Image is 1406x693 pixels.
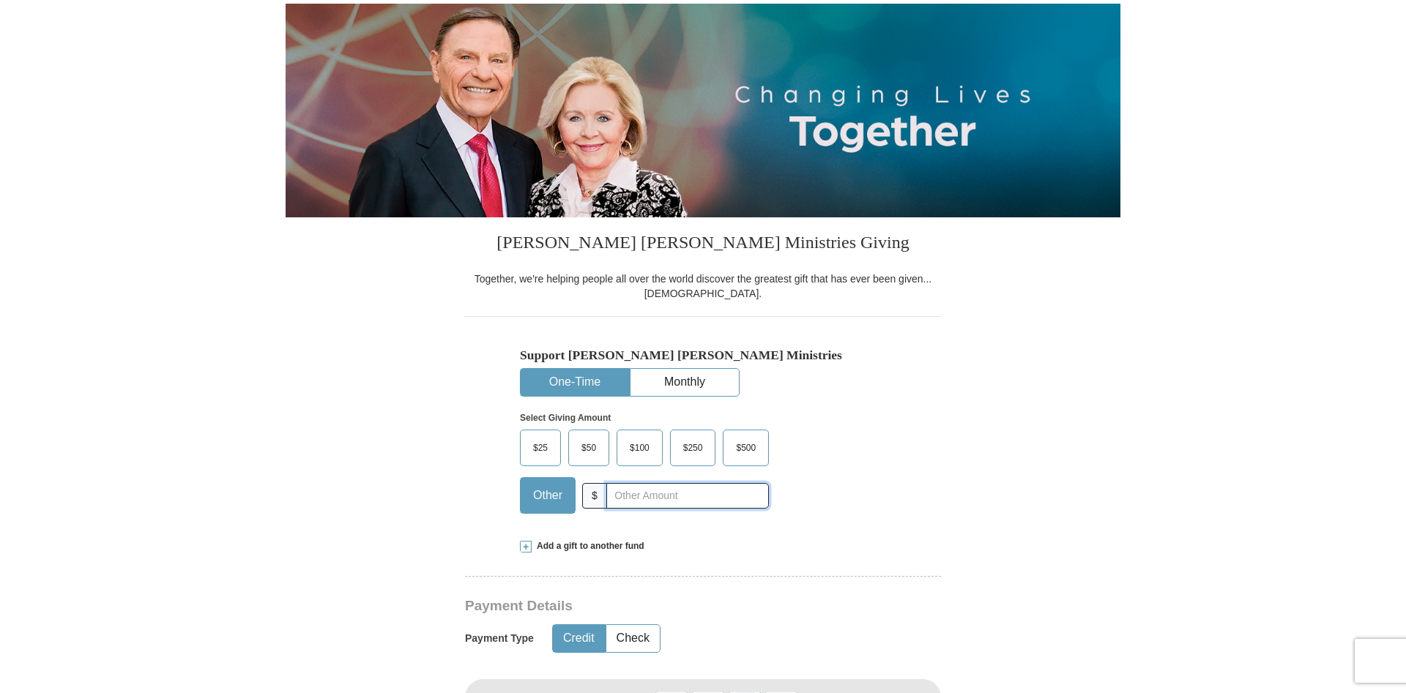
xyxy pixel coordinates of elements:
span: $500 [729,437,763,459]
h3: [PERSON_NAME] [PERSON_NAME] Ministries Giving [465,217,941,271]
h5: Payment Type [465,632,534,645]
input: Other Amount [606,483,769,509]
span: Other [526,484,570,506]
button: Credit [553,625,605,652]
span: Add a gift to another fund [532,540,644,552]
h3: Payment Details [465,598,838,615]
button: Check [606,625,660,652]
button: Monthly [631,369,739,396]
span: $ [582,483,607,509]
span: $50 [574,437,603,459]
div: Together, we're helping people all over the world discover the greatest gift that has ever been g... [465,271,941,301]
span: $25 [526,437,555,459]
h5: Support [PERSON_NAME] [PERSON_NAME] Ministries [520,348,886,363]
span: $250 [676,437,710,459]
span: $100 [622,437,657,459]
strong: Select Giving Amount [520,413,611,423]
button: One-Time [521,369,629,396]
